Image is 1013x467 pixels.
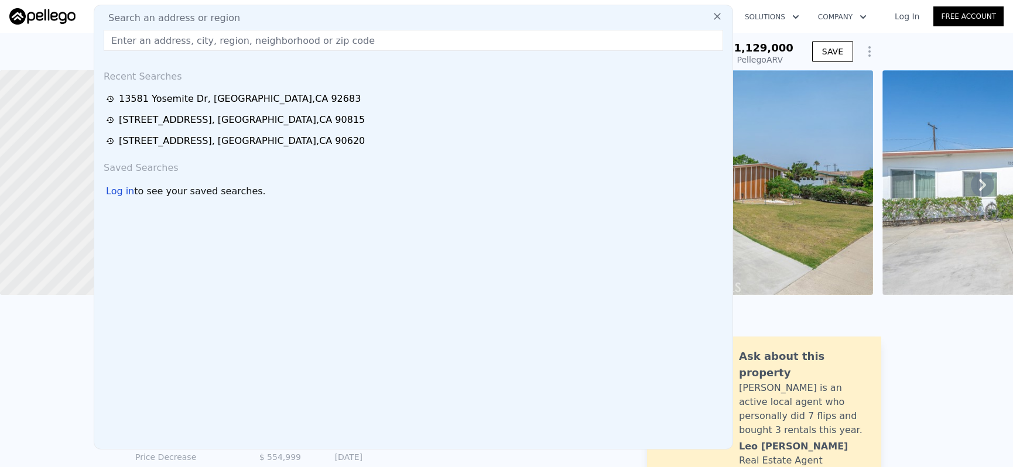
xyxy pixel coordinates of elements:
div: [STREET_ADDRESS] , [GEOGRAPHIC_DATA] , CA 90620 [119,134,365,148]
span: $ 554,999 [259,452,301,462]
div: Log in [106,184,134,198]
a: Free Account [933,6,1004,26]
a: Log In [881,11,933,22]
div: Pellego ARV [727,54,793,66]
div: [DATE] [310,451,362,463]
div: Recent Searches [99,60,728,88]
span: $1,129,000 [727,42,793,54]
div: Leo [PERSON_NAME] [739,439,848,454]
a: 13581 Yosemite Dr, [GEOGRAPHIC_DATA],CA 92683 [106,92,724,106]
img: Pellego [9,8,76,25]
a: [STREET_ADDRESS], [GEOGRAPHIC_DATA],CA 90815 [106,113,724,127]
button: SAVE [812,41,853,62]
div: Price Decrease [135,451,239,463]
input: Enter an address, city, region, neighborhood or zip code [104,30,723,51]
div: [STREET_ADDRESS] , [GEOGRAPHIC_DATA] , CA 90815 [119,113,365,127]
a: [STREET_ADDRESS], [GEOGRAPHIC_DATA],CA 90620 [106,134,724,148]
div: 13581 Yosemite Dr , [GEOGRAPHIC_DATA] , CA 92683 [119,92,361,106]
div: Saved Searches [99,152,728,180]
div: Ask about this property [739,348,870,381]
span: to see your saved searches. [134,184,265,198]
button: Company [809,6,876,28]
button: Show Options [858,40,881,63]
span: Search an address or region [99,11,240,25]
div: [PERSON_NAME] is an active local agent who personally did 7 flips and bought 3 rentals this year. [739,381,870,437]
button: Solutions [735,6,809,28]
